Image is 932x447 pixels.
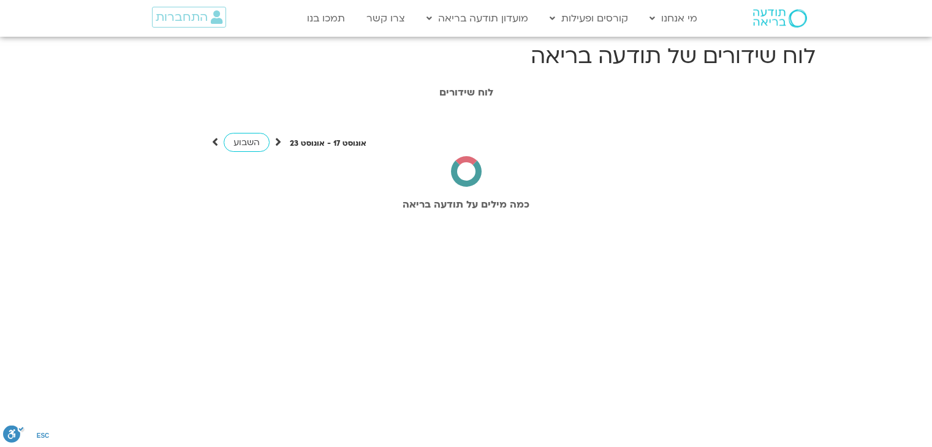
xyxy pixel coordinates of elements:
[290,137,366,150] p: אוגוסט 17 - אוגוסט 23
[123,87,809,98] h1: לוח שידורים
[420,7,534,30] a: מועדון תודעה בריאה
[301,7,351,30] a: תמכו בנו
[643,7,703,30] a: מי אנחנו
[152,7,226,28] a: התחברות
[156,10,208,24] span: התחברות
[544,7,634,30] a: קורסים ופעילות
[123,199,809,210] h2: כמה מילים על תודעה בריאה
[233,137,260,148] span: השבוע
[360,7,411,30] a: צרו קשר
[753,9,807,28] img: תודעה בריאה
[224,133,270,152] a: השבוע
[117,42,816,71] h1: לוח שידורים של תודעה בריאה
